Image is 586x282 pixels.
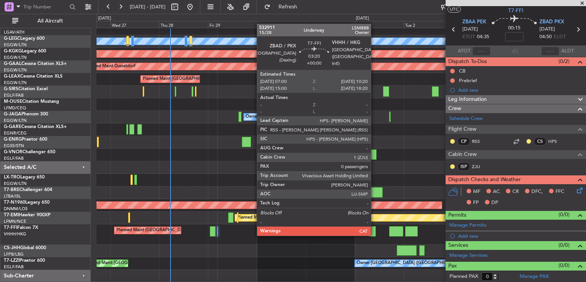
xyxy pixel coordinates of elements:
[493,188,500,196] span: AC
[4,125,67,129] a: G-GARECessna Citation XLS+
[4,258,45,263] a: T7-LZZIPraetor 600
[356,15,369,22] div: [DATE]
[520,273,549,280] a: Manage PAX
[4,36,45,41] a: G-LEGCLegacy 600
[458,233,582,239] div: Add new
[448,125,477,134] span: Flight Crew
[561,47,574,55] span: ALDT
[306,21,355,28] div: Sun 31
[4,188,19,192] span: T7-BRE
[4,150,55,154] a: G-VNORChallenger 650
[4,62,67,66] a: G-GAALCessna Citation XLS+
[4,29,24,35] a: LGAV/ATH
[473,188,480,196] span: MF
[20,18,80,24] span: All Aircraft
[4,213,19,217] span: T7-EMI
[449,273,478,280] label: Planned PAX
[448,150,477,159] span: Cabin Crew
[472,163,489,170] a: ZJU
[4,55,27,60] a: EGGW/LTN
[4,137,47,142] a: G-ENRGPraetor 600
[4,137,22,142] span: G-ENRG
[512,188,519,196] span: CR
[449,222,486,229] a: Manage Permits
[4,92,24,98] a: EGLF/FAB
[4,175,45,180] a: LX-TROLegacy 650
[357,258,462,269] div: Owner [GEOGRAPHIC_DATA] ([GEOGRAPHIC_DATA])
[458,87,582,93] div: Add new
[457,162,470,171] div: ISP
[272,4,304,10] span: Refresh
[448,241,468,250] span: Services
[261,1,306,13] button: Refresh
[23,1,67,13] input: Trip Number
[4,175,20,180] span: LX-TRO
[508,6,523,15] span: T7-FFI
[448,104,461,113] span: Crew
[4,225,38,230] a: T7-FFIFalcon 7X
[448,57,487,66] span: Dispatch To-Dos
[159,21,208,28] div: Thu 28
[4,36,20,41] span: G-LEGC
[4,105,26,111] a: LFMD/CEQ
[4,251,24,257] a: LFPB/LBG
[559,241,570,249] span: (0/0)
[534,137,546,146] div: CS
[4,258,19,263] span: T7-LZZI
[4,49,22,53] span: G-KGKG
[208,21,257,28] div: Fri 29
[246,111,269,123] div: Owner Ibiza
[539,18,564,26] span: ZBAD PKX
[457,137,470,146] div: CP
[4,181,27,186] a: EGGW/LTN
[462,33,475,41] span: ETOT
[559,211,570,219] span: (0/0)
[4,213,50,217] a: T7-EMIHawker 900XP
[4,193,21,199] a: LTBA/ISL
[559,261,570,269] span: (0/0)
[237,212,310,224] div: Planned Maint [GEOGRAPHIC_DATA]
[539,33,552,41] span: 04:50
[449,252,488,259] a: Manage Services
[4,62,21,66] span: G-GAAL
[448,211,466,220] span: Permits
[257,21,306,28] div: Sat 30
[4,246,46,250] a: CS-JHHGlobal 6000
[4,49,46,53] a: G-KGKGLegacy 600
[4,125,21,129] span: G-GARE
[143,73,263,85] div: Planned Maint [GEOGRAPHIC_DATA] ([GEOGRAPHIC_DATA])
[531,188,543,196] span: DFC,
[4,200,25,205] span: T7-N1960
[355,21,404,28] div: Mon 1
[130,3,166,10] span: [DATE] - [DATE]
[459,68,465,74] div: CB
[4,74,63,79] a: G-LEAXCessna Citation XLS
[491,199,498,207] span: DP
[554,33,566,41] span: ELDT
[4,99,59,104] a: M-OUSECitation Mustang
[508,24,520,32] span: 00:15
[448,95,487,104] span: Leg Information
[404,21,452,28] div: Tue 2
[4,200,50,205] a: T7-N1960Legacy 650
[116,225,244,236] div: Planned Maint [GEOGRAPHIC_DATA] ([GEOGRAPHIC_DATA] Intl)
[462,18,486,26] span: ZBAA PEK
[459,77,477,84] div: Prebrief
[472,138,489,145] a: RSS
[4,80,27,86] a: EGGW/LTN
[8,15,83,27] button: All Aircraft
[555,188,564,196] span: FFC
[4,87,48,91] a: G-SIRSCitation Excel
[472,47,491,56] input: --:--
[473,199,479,207] span: FP
[4,118,27,123] a: EGGW/LTN
[4,130,27,136] a: EGNR/CEG
[4,156,24,161] a: EGLF/FAB
[4,112,48,117] a: G-JAGAPhenom 300
[4,264,24,270] a: EGLF/FAB
[4,67,27,73] a: EGGW/LTN
[4,150,23,154] span: G-VNOR
[539,26,555,33] span: [DATE]
[4,99,22,104] span: M-OUSE
[98,15,111,22] div: [DATE]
